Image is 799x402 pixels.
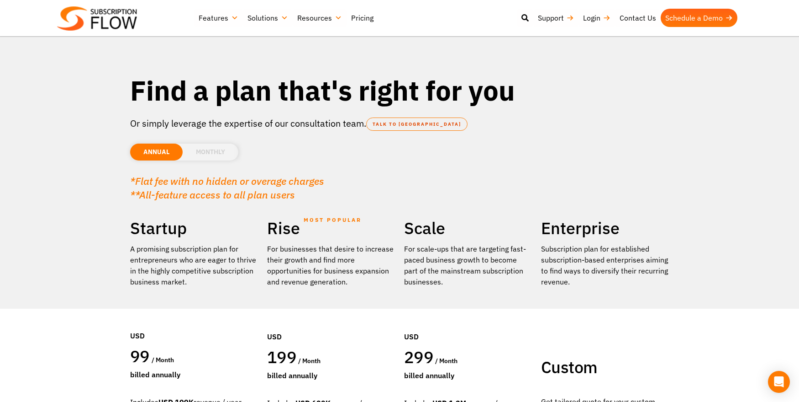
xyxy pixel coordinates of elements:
span: 199 [267,346,296,368]
div: Billed Annually [267,370,395,381]
p: Subscription plan for established subscription-based enterprises aiming to find ways to diversify... [541,243,669,287]
span: Custom [541,356,597,378]
span: 299 [404,346,433,368]
li: MONTHLY [183,144,238,161]
h2: Enterprise [541,218,669,239]
div: For scale-ups that are targeting fast-paced business growth to become part of the mainstream subs... [404,243,532,287]
a: Solutions [243,9,293,27]
span: / month [152,356,174,364]
h2: Scale [404,218,532,239]
span: 99 [130,345,150,367]
a: Pricing [347,9,378,27]
span: / month [435,357,457,365]
img: Subscriptionflow [57,6,137,31]
div: For businesses that desire to increase their growth and find more opportunities for business expa... [267,243,395,287]
a: Schedule a Demo [661,9,737,27]
li: ANNUAL [130,144,183,161]
p: Or simply leverage the expertise of our consultation team. [130,117,669,130]
h2: Rise [267,218,395,239]
h2: Startup [130,218,258,239]
div: Open Intercom Messenger [768,371,790,393]
div: Billed Annually [404,370,532,381]
div: USD [404,304,532,347]
a: Resources [293,9,347,27]
h1: Find a plan that's right for you [130,73,669,107]
a: Features [194,9,243,27]
span: MOST POPULAR [304,209,362,230]
div: USD [267,304,395,347]
a: Contact Us [615,9,661,27]
a: Support [533,9,578,27]
a: Login [578,9,615,27]
em: **All-feature access to all plan users [130,188,295,201]
p: A promising subscription plan for entrepreneurs who are eager to thrive in the highly competitive... [130,243,258,287]
a: TALK TO [GEOGRAPHIC_DATA] [366,118,468,131]
span: / month [298,357,321,365]
div: USD [130,303,258,346]
em: *Flat fee with no hidden or overage charges [130,174,324,188]
div: Billed Annually [130,369,258,380]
